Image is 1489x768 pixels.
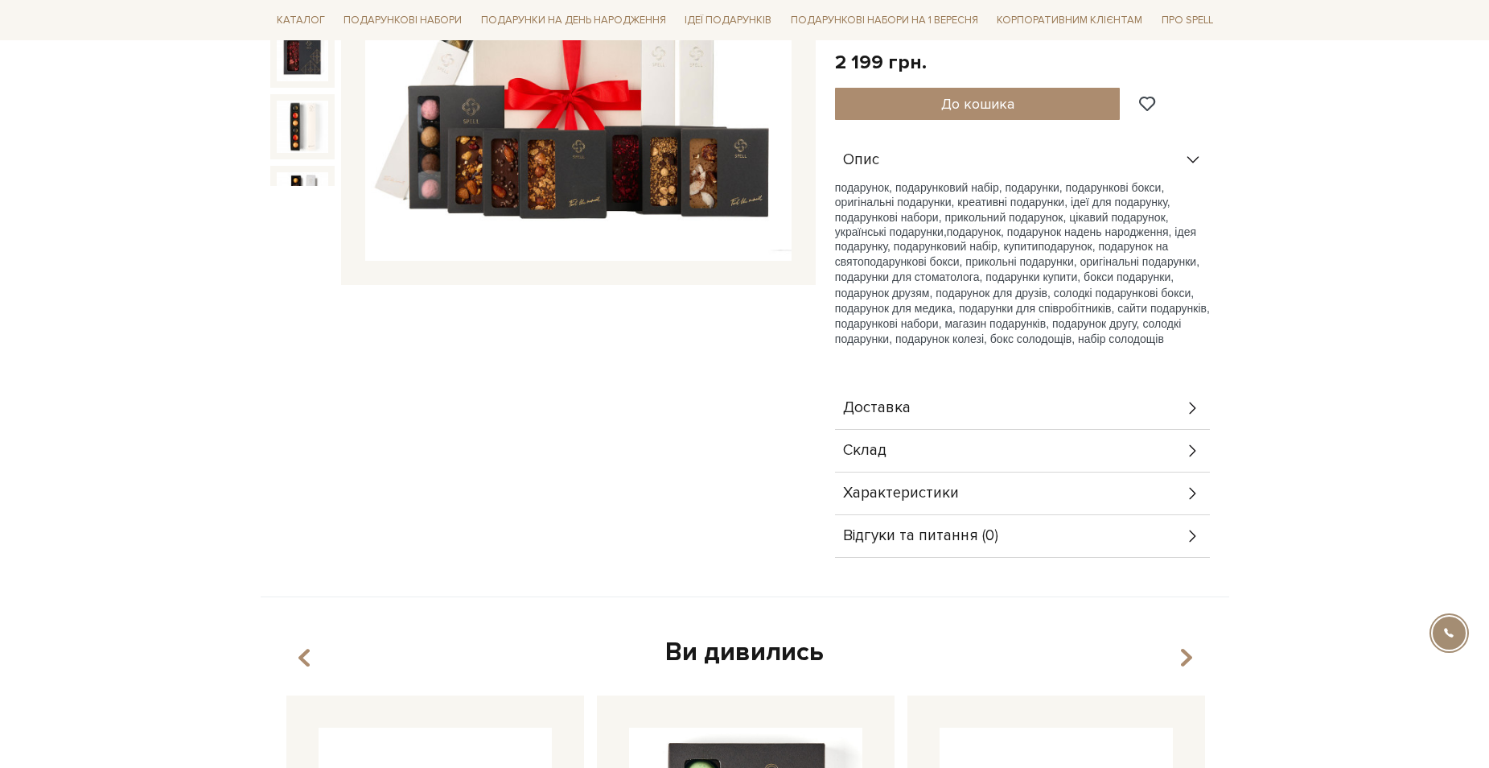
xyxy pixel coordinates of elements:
img: Подарунок Віллі Вонки [277,101,328,152]
a: Каталог [270,8,331,33]
span: день народження [1077,225,1169,238]
button: До кошика [835,88,1121,120]
span: Доставка [843,401,911,415]
span: подарунок, подарунковий набір, подарунки, подарункові бокси, оригінальні подарунки, креативні под... [835,181,1170,238]
div: Ви дивились [280,636,1210,670]
span: Відгуки та питання (0) [843,529,998,543]
span: Характеристики [843,486,959,501]
span: подарунок, подарунок на [947,225,1077,238]
div: 2 199 грн. [835,50,927,75]
a: Корпоративним клієнтам [990,6,1149,34]
a: Про Spell [1155,8,1220,33]
a: Подарункові набори [337,8,468,33]
a: Ідеї подарунків [678,8,778,33]
span: До кошика [941,95,1014,113]
span: Опис [843,153,879,167]
span: подарункові бокси, прикольні подарунки, оригінальні подарунки, подарунки для стоматолога, подарун... [835,255,1210,345]
img: Подарунок Віллі Вонки [277,172,328,224]
span: Склад [843,444,886,458]
span: , [944,225,947,238]
a: Подарункові набори на 1 Вересня [784,6,985,34]
img: Подарунок Віллі Вонки [277,30,328,81]
a: Подарунки на День народження [475,8,673,33]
